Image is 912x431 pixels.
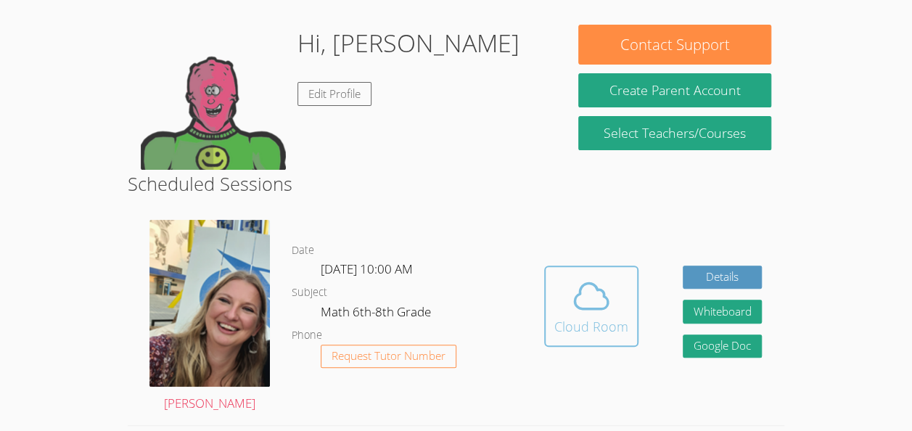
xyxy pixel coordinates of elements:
dt: Phone [292,327,322,345]
h2: Scheduled Sessions [128,170,784,197]
dt: Date [292,242,314,260]
dt: Subject [292,284,327,302]
button: Contact Support [578,25,771,65]
button: Request Tutor Number [321,345,456,369]
a: Google Doc [683,334,763,358]
dd: Math 6th-8th Grade [321,302,434,327]
a: [PERSON_NAME] [149,220,270,414]
span: [DATE] 10:00 AM [321,260,413,277]
button: Create Parent Account [578,73,771,107]
button: Whiteboard [683,300,763,324]
a: Details [683,266,763,290]
img: sarah.png [149,220,270,387]
button: Cloud Room [544,266,638,347]
span: Request Tutor Number [332,350,445,361]
a: Edit Profile [297,82,371,106]
div: Cloud Room [554,316,628,337]
h1: Hi, [PERSON_NAME] [297,25,519,62]
img: default.png [141,25,286,170]
a: Select Teachers/Courses [578,116,771,150]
